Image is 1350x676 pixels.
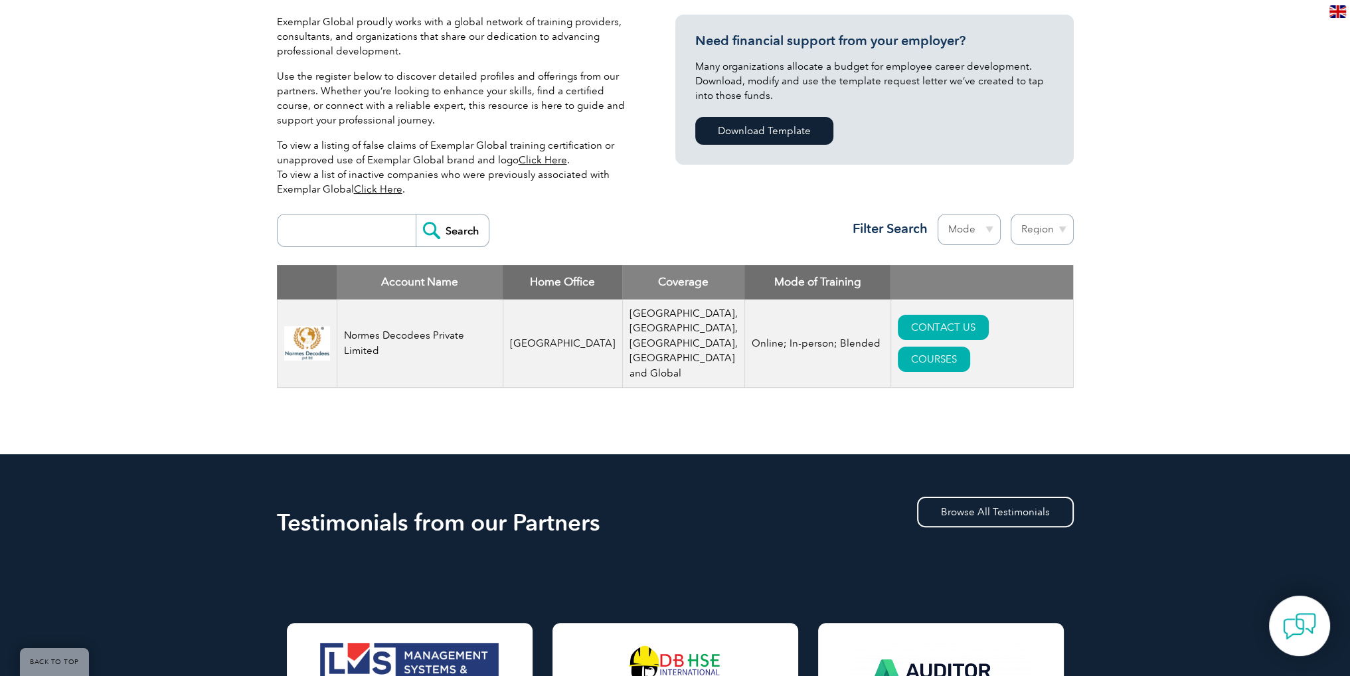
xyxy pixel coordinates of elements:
a: Download Template [695,117,833,145]
th: Account Name: activate to sort column descending [337,265,503,299]
img: en [1329,5,1346,18]
a: Click Here [354,183,402,195]
img: contact-chat.png [1283,610,1316,643]
a: Click Here [519,154,567,166]
p: To view a listing of false claims of Exemplar Global training certification or unapproved use of ... [277,138,635,197]
td: Normes Decodees Private Limited [337,299,503,388]
a: COURSES [898,347,970,372]
td: Online; In-person; Blended [744,299,890,388]
a: BACK TO TOP [20,648,89,676]
p: Many organizations allocate a budget for employee career development. Download, modify and use th... [695,59,1054,103]
td: [GEOGRAPHIC_DATA], [GEOGRAPHIC_DATA], [GEOGRAPHIC_DATA], [GEOGRAPHIC_DATA] and Global [622,299,744,388]
h3: Need financial support from your employer? [695,33,1054,49]
input: Search [416,214,489,246]
a: Browse All Testimonials [917,497,1074,527]
p: Exemplar Global proudly works with a global network of training providers, consultants, and organ... [277,15,635,58]
td: [GEOGRAPHIC_DATA] [503,299,622,388]
th: Coverage: activate to sort column ascending [622,265,744,299]
th: Home Office: activate to sort column ascending [503,265,622,299]
th: Mode of Training: activate to sort column ascending [744,265,890,299]
a: CONTACT US [898,315,989,340]
h2: Testimonials from our Partners [277,512,1074,533]
img: e7b63985-9dc1-ec11-983f-002248d3b10e-logo.png [284,326,330,361]
h3: Filter Search [845,220,928,237]
th: : activate to sort column ascending [890,265,1073,299]
p: Use the register below to discover detailed profiles and offerings from our partners. Whether you... [277,69,635,127]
